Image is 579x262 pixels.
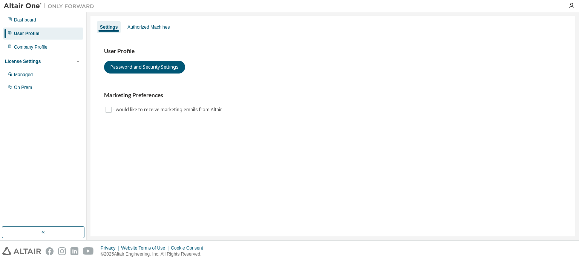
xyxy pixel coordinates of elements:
[171,245,207,251] div: Cookie Consent
[46,247,54,255] img: facebook.svg
[14,17,36,23] div: Dashboard
[14,31,39,37] div: User Profile
[101,251,208,257] p: © 2025 Altair Engineering, Inc. All Rights Reserved.
[83,247,94,255] img: youtube.svg
[5,58,41,64] div: License Settings
[14,84,32,90] div: On Prem
[2,247,41,255] img: altair_logo.svg
[104,92,562,99] h3: Marketing Preferences
[14,44,47,50] div: Company Profile
[127,24,170,30] div: Authorized Machines
[70,247,78,255] img: linkedin.svg
[4,2,98,10] img: Altair One
[113,105,224,114] label: I would like to receive marketing emails from Altair
[14,72,33,78] div: Managed
[121,245,171,251] div: Website Terms of Use
[58,247,66,255] img: instagram.svg
[100,24,118,30] div: Settings
[104,47,562,55] h3: User Profile
[101,245,121,251] div: Privacy
[104,61,185,74] button: Password and Security Settings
